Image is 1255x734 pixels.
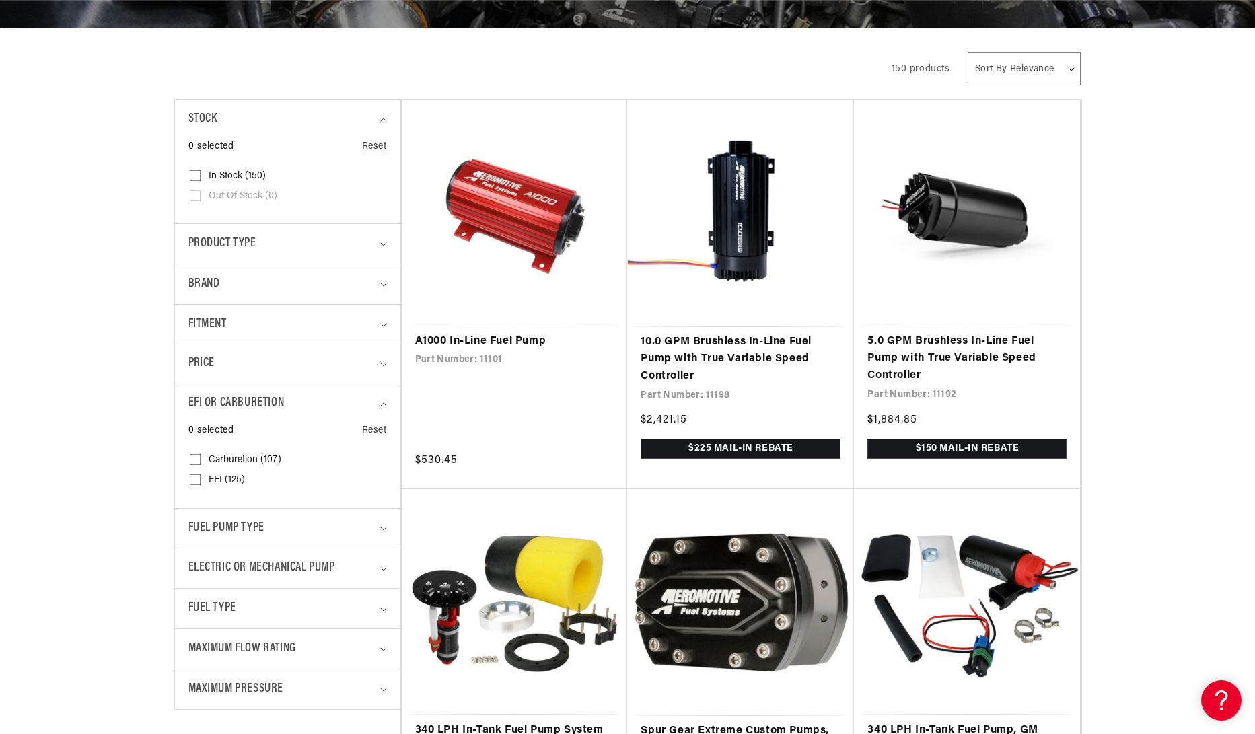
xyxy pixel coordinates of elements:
summary: Fitment (0 selected) [188,305,387,344]
summary: Electric or Mechanical Pump (0 selected) [188,548,387,588]
summary: Stock (0 selected) [188,100,387,139]
span: EFI (125) [209,474,245,486]
span: 0 selected [188,423,234,438]
span: Fuel Type [188,599,236,618]
a: Reset [362,139,387,154]
span: Fuel Pump Type [188,519,264,538]
span: Fitment [188,315,227,334]
span: In stock (150) [209,170,266,182]
span: EFI or Carburetion [188,394,285,413]
span: 0 selected [188,139,234,154]
span: Carburetion (107) [209,454,281,466]
a: A1000 In-Line Fuel Pump [415,333,614,351]
span: Maximum Flow Rating [188,639,296,659]
summary: Product type (0 selected) [188,224,387,264]
summary: Price [188,344,387,383]
summary: Brand (0 selected) [188,264,387,304]
summary: EFI or Carburetion (0 selected) [188,383,387,423]
span: Electric or Mechanical Pump [188,558,335,578]
a: 5.0 GPM Brushless In-Line Fuel Pump with True Variable Speed Controller [867,333,1067,385]
span: Price [188,355,215,373]
a: Reset [362,423,387,438]
span: Out of stock (0) [209,190,277,203]
span: 150 products [892,64,950,74]
span: Brand [188,274,220,294]
span: Product type [188,234,256,254]
a: 10.0 GPM Brushless In-Line Fuel Pump with True Variable Speed Controller [641,334,840,386]
summary: Maximum Flow Rating (0 selected) [188,629,387,669]
summary: Fuel Type (0 selected) [188,589,387,628]
span: Maximum Pressure [188,680,284,699]
summary: Maximum Pressure (0 selected) [188,669,387,709]
summary: Fuel Pump Type (0 selected) [188,509,387,548]
span: Stock [188,110,217,129]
